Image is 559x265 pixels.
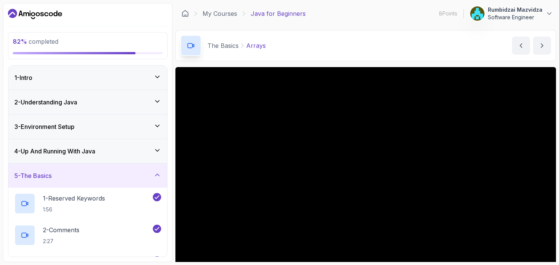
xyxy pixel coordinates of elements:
p: Software Engineer [488,14,542,21]
h3: 3 - Environment Setup [14,122,75,131]
span: completed [13,38,58,45]
p: 2:27 [43,237,79,245]
h3: 1 - Intro [14,73,32,82]
button: user profile imageRumbidzai MazvidzaSoftware Engineer [470,6,553,21]
button: 2-Understanding Java [8,90,167,114]
p: 2 - Comments [43,225,79,234]
h3: 2 - Understanding Java [14,98,77,107]
p: 1:56 [43,206,105,213]
p: Rumbidzai Mazvidza [488,6,542,14]
h3: 5 - The Basics [14,171,52,180]
button: 4-Up And Running With Java [8,139,167,163]
iframe: chat widget [512,218,559,254]
button: 5-The Basics [8,164,167,188]
button: previous content [512,37,530,55]
p: Java for Beginners [251,9,306,18]
button: 1-Intro [8,66,167,90]
p: Arrays [246,41,266,50]
h3: 4 - Up And Running With Java [14,147,95,156]
p: 8 Points [439,10,457,17]
button: next content [533,37,551,55]
a: Dashboard [8,8,62,20]
p: 1 - Reserved Keywords [43,194,105,203]
p: The Basics [207,41,239,50]
a: Dashboard [181,10,189,17]
a: My Courses [203,9,237,18]
span: 82 % [13,38,27,45]
img: user profile image [470,6,484,21]
button: 2-Comments2:27 [14,225,161,246]
button: 1-Reserved Keywords1:56 [14,193,161,214]
button: 3-Environment Setup [8,115,167,139]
